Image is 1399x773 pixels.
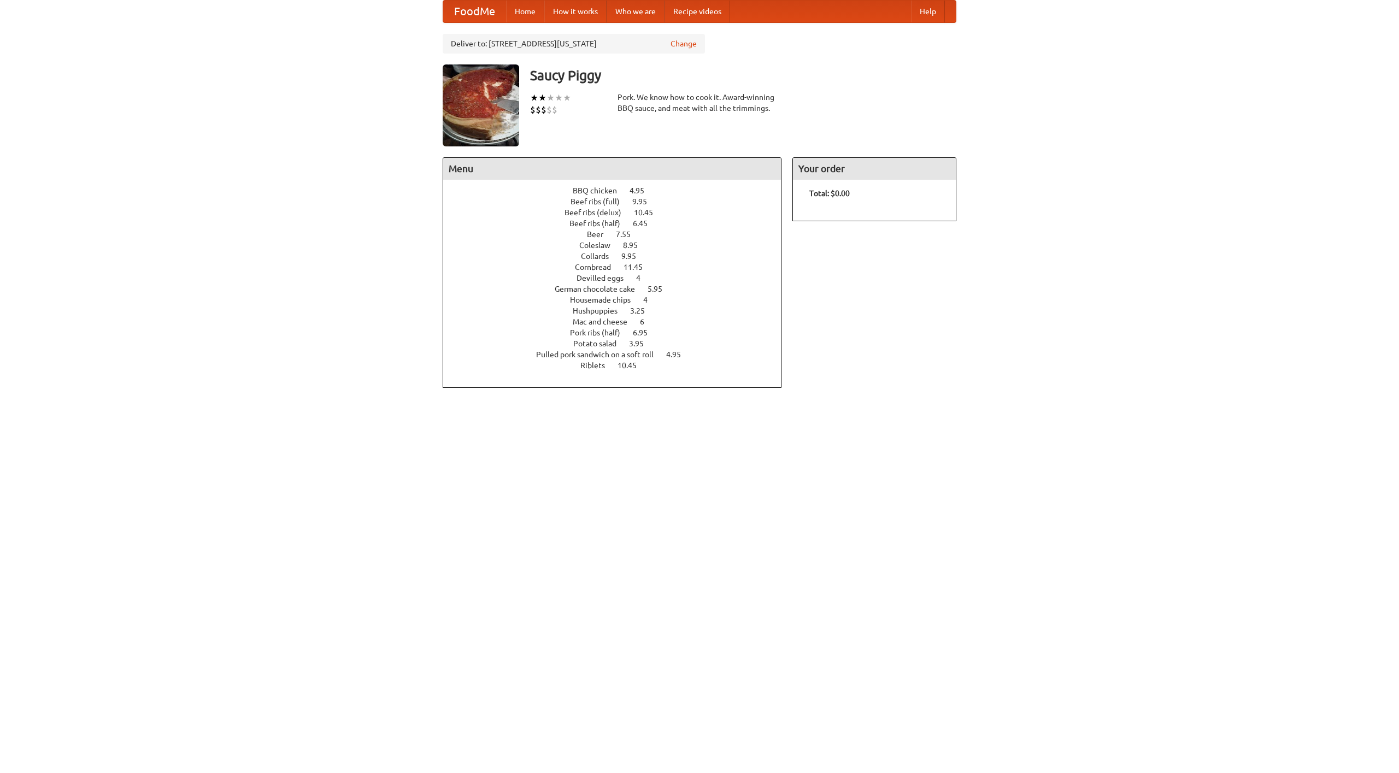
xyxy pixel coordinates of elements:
b: Total: $0.00 [809,189,850,198]
a: How it works [544,1,607,22]
span: 6 [640,317,655,326]
a: Beef ribs (delux) 10.45 [565,208,673,217]
a: Beef ribs (full) 9.95 [571,197,667,206]
img: angular.jpg [443,64,519,146]
span: 11.45 [624,263,654,272]
span: 4.95 [630,186,655,195]
div: Pork. We know how to cook it. Award-winning BBQ sauce, and meat with all the trimmings. [618,92,781,114]
span: 10.45 [618,361,648,370]
span: 10.45 [634,208,664,217]
a: Coleslaw 8.95 [579,241,658,250]
span: Beer [587,230,614,239]
a: Change [671,38,697,49]
h3: Saucy Piggy [530,64,956,86]
span: German chocolate cake [555,285,646,293]
a: Pulled pork sandwich on a soft roll 4.95 [536,350,701,359]
span: BBQ chicken [573,186,628,195]
li: $ [552,104,557,116]
a: Beef ribs (half) 6.45 [569,219,668,228]
span: 3.25 [630,306,656,315]
a: Cornbread 11.45 [575,263,663,272]
span: 9.95 [632,197,658,206]
a: Potato salad 3.95 [573,339,664,348]
li: $ [546,104,552,116]
span: Beef ribs (full) [571,197,631,206]
span: Devilled eggs [577,274,634,282]
a: Recipe videos [665,1,730,22]
span: 6.45 [633,219,659,228]
span: Mac and cheese [573,317,638,326]
li: ★ [546,92,555,104]
li: $ [536,104,541,116]
span: Beef ribs (half) [569,219,631,228]
span: Housemade chips [570,296,642,304]
a: Help [911,1,945,22]
a: Devilled eggs 4 [577,274,661,282]
span: 3.95 [629,339,655,348]
a: Pork ribs (half) 6.95 [570,328,668,337]
span: 6.95 [633,328,659,337]
span: Pulled pork sandwich on a soft roll [536,350,665,359]
a: Mac and cheese 6 [573,317,665,326]
a: German chocolate cake 5.95 [555,285,683,293]
span: 4 [643,296,659,304]
span: Collards [581,252,620,261]
a: BBQ chicken 4.95 [573,186,665,195]
span: Beef ribs (delux) [565,208,632,217]
li: ★ [538,92,546,104]
span: Potato salad [573,339,627,348]
span: Cornbread [575,263,622,272]
span: 8.95 [623,241,649,250]
li: ★ [563,92,571,104]
h4: Menu [443,158,781,180]
a: Beer 7.55 [587,230,651,239]
a: Riblets 10.45 [580,361,657,370]
div: Deliver to: [STREET_ADDRESS][US_STATE] [443,34,705,54]
li: ★ [555,92,563,104]
span: Pork ribs (half) [570,328,631,337]
h4: Your order [793,158,956,180]
span: Coleslaw [579,241,621,250]
span: 7.55 [616,230,642,239]
span: Riblets [580,361,616,370]
span: Hushpuppies [573,306,628,315]
li: $ [541,104,546,116]
a: Collards 9.95 [581,252,656,261]
a: Housemade chips 4 [570,296,668,304]
li: $ [530,104,536,116]
span: 4 [636,274,651,282]
a: Who we are [607,1,665,22]
a: FoodMe [443,1,506,22]
a: Home [506,1,544,22]
li: ★ [530,92,538,104]
a: Hushpuppies 3.25 [573,306,665,315]
span: 4.95 [666,350,692,359]
span: 9.95 [621,252,647,261]
span: 5.95 [648,285,673,293]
